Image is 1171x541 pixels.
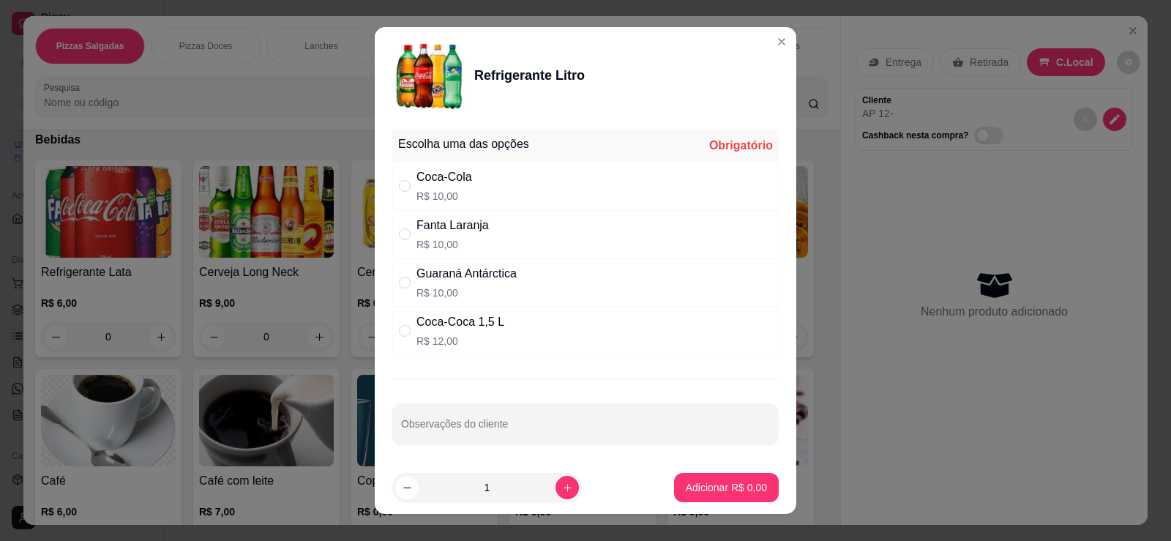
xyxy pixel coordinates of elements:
p: R$ 10,00 [416,189,472,204]
p: R$ 12,00 [416,334,504,348]
img: product-image [392,39,465,112]
div: Obrigatório [709,137,773,154]
div: Fanta Laranja [416,217,489,234]
div: Escolha uma das opções [398,135,529,153]
div: Guaraná Antárctica [416,265,517,283]
button: Close [770,30,793,53]
input: Observações do cliente [401,422,770,437]
p: R$ 10,00 [416,237,489,252]
button: Adicionar R$ 0,00 [674,473,779,502]
p: Adicionar R$ 0,00 [686,480,767,495]
div: Coca-Coca 1,5 L [416,313,504,331]
div: Refrigerante Litro [474,65,585,86]
button: increase-product-quantity [555,476,579,499]
button: decrease-product-quantity [395,476,419,499]
div: Coca-Cola [416,168,472,186]
p: R$ 10,00 [416,286,517,300]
